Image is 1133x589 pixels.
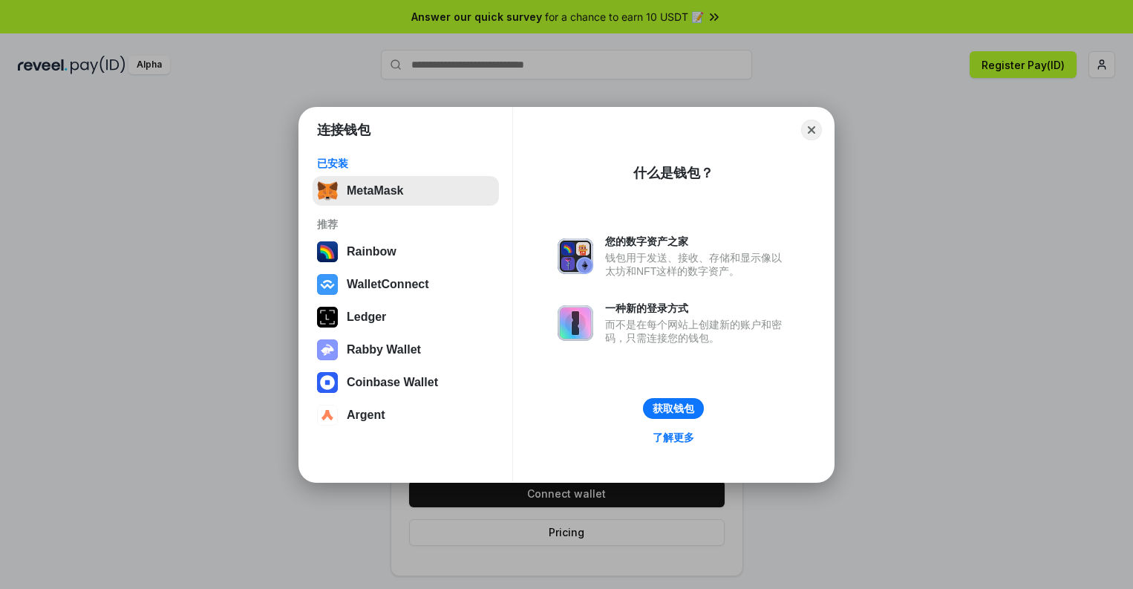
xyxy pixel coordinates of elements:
div: Rainbow [347,245,396,258]
div: 您的数字资产之家 [605,235,789,248]
button: WalletConnect [313,270,499,299]
button: MetaMask [313,176,499,206]
div: Rabby Wallet [347,343,421,357]
button: Argent [313,400,499,430]
div: 钱包用于发送、接收、存储和显示像以太坊和NFT这样的数字资产。 [605,251,789,278]
img: svg+xml,%3Csvg%20width%3D%2228%22%20height%3D%2228%22%20viewBox%3D%220%200%2028%2028%22%20fill%3D... [317,372,338,393]
div: 而不是在每个网站上创建新的账户和密码，只需连接您的钱包。 [605,318,789,345]
img: svg+xml,%3Csvg%20width%3D%2228%22%20height%3D%2228%22%20viewBox%3D%220%200%2028%2028%22%20fill%3D... [317,405,338,426]
div: Coinbase Wallet [347,376,438,389]
img: svg+xml,%3Csvg%20xmlns%3D%22http%3A%2F%2Fwww.w3.org%2F2000%2Fsvg%22%20fill%3D%22none%22%20viewBox... [558,238,593,274]
div: Ledger [347,310,386,324]
img: svg+xml,%3Csvg%20width%3D%22120%22%20height%3D%22120%22%20viewBox%3D%220%200%20120%20120%22%20fil... [317,241,338,262]
button: Rabby Wallet [313,335,499,365]
div: 获取钱包 [653,402,694,415]
div: MetaMask [347,184,403,198]
button: Ledger [313,302,499,332]
button: Close [801,120,822,140]
img: svg+xml,%3Csvg%20width%3D%2228%22%20height%3D%2228%22%20viewBox%3D%220%200%2028%2028%22%20fill%3D... [317,274,338,295]
div: 了解更多 [653,431,694,444]
a: 了解更多 [644,428,703,447]
div: WalletConnect [347,278,429,291]
div: 什么是钱包？ [633,164,714,182]
button: Rainbow [313,237,499,267]
h1: 连接钱包 [317,121,370,139]
img: svg+xml,%3Csvg%20xmlns%3D%22http%3A%2F%2Fwww.w3.org%2F2000%2Fsvg%22%20fill%3D%22none%22%20viewBox... [317,339,338,360]
button: 获取钱包 [643,398,704,419]
div: Argent [347,409,385,422]
button: Coinbase Wallet [313,368,499,397]
img: svg+xml,%3Csvg%20xmlns%3D%22http%3A%2F%2Fwww.w3.org%2F2000%2Fsvg%22%20fill%3D%22none%22%20viewBox... [558,305,593,341]
div: 推荐 [317,218,494,231]
div: 已安装 [317,157,494,170]
div: 一种新的登录方式 [605,302,789,315]
img: svg+xml,%3Csvg%20fill%3D%22none%22%20height%3D%2233%22%20viewBox%3D%220%200%2035%2033%22%20width%... [317,180,338,201]
img: svg+xml,%3Csvg%20xmlns%3D%22http%3A%2F%2Fwww.w3.org%2F2000%2Fsvg%22%20width%3D%2228%22%20height%3... [317,307,338,328]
